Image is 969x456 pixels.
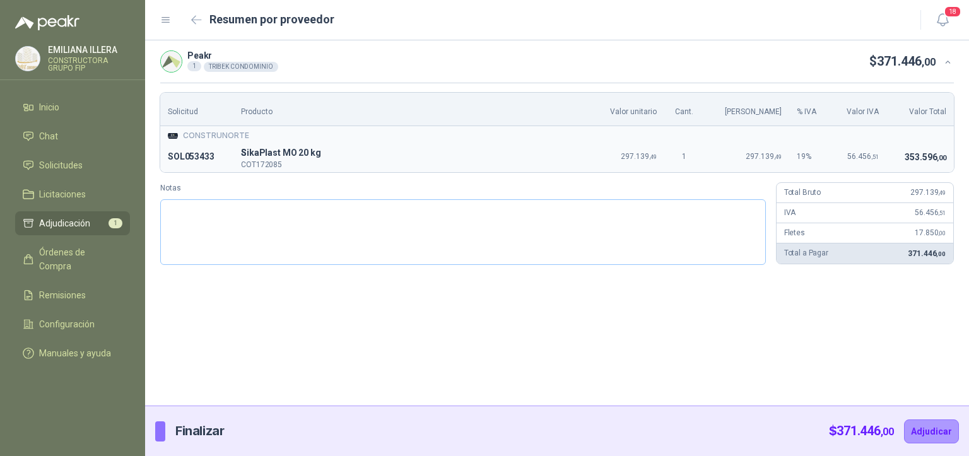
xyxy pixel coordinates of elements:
span: ,00 [881,426,894,438]
img: Company Logo [161,51,182,72]
button: 18 [931,9,954,32]
span: 371.446 [908,249,946,258]
div: TRIBEK CONDOMINIO [204,62,278,72]
img: Logo peakr [15,15,79,30]
th: Valor Total [886,93,954,126]
div: 1 [187,61,201,71]
span: ,00 [937,154,946,162]
p: $ [869,52,936,71]
span: ,49 [938,189,946,196]
p: Peakr [187,51,278,60]
a: Remisiones [15,283,130,307]
span: Inicio [39,100,59,114]
p: Fletes [784,227,805,239]
a: Órdenes de Compra [15,240,130,278]
h2: Resumen por proveedor [209,11,334,28]
span: Adjudicación [39,216,90,230]
span: 56.456 [915,208,946,217]
span: 353.596 [905,152,946,162]
span: 297.139 [910,188,946,197]
span: Solicitudes [39,158,83,172]
label: Notas [160,182,766,194]
span: ,00 [922,56,936,68]
p: $ [829,421,894,441]
span: ,49 [774,153,782,160]
p: Finalizar [175,421,224,441]
th: Cant. [664,93,704,126]
a: Manuales y ayuda [15,341,130,365]
span: ,00 [936,250,946,257]
span: 297.139 [746,152,782,161]
a: Configuración [15,312,130,336]
th: Valor IVA [830,93,886,126]
span: 371.446 [837,423,894,438]
td: 19 % [789,142,830,172]
th: Solicitud [160,93,233,126]
p: COT172085 [241,161,583,168]
p: Total Bruto [784,187,821,199]
p: Total a Pagar [784,247,828,259]
a: Inicio [15,95,130,119]
span: 56.456 [847,152,879,161]
span: Chat [39,129,58,143]
button: Adjudicar [904,419,959,443]
th: [PERSON_NAME] [704,93,789,126]
img: Company Logo [168,131,178,141]
span: 371.446 [877,54,936,69]
p: EMILIANA ILLERA [48,45,130,54]
img: Company Logo [16,47,40,71]
p: CONSTRUCTORA GRUPO FIP [48,57,130,72]
p: IVA [784,207,796,219]
span: Manuales y ayuda [39,346,111,360]
p: SOL053433 [168,149,226,165]
td: 1 [664,142,704,172]
span: ,51 [938,209,946,216]
p: S [241,146,583,161]
span: 297.139 [621,152,657,161]
span: 1 [109,218,122,228]
span: Órdenes de Compra [39,245,118,273]
span: 17.850 [915,228,946,237]
span: ,51 [871,153,879,160]
a: Licitaciones [15,182,130,206]
a: Solicitudes [15,153,130,177]
span: Configuración [39,317,95,331]
span: Remisiones [39,288,86,302]
div: CONSTRUNORTE [168,130,946,142]
th: Valor unitario [590,93,664,126]
span: Licitaciones [39,187,86,201]
span: SikaPlast MO 20 kg [241,146,583,161]
th: Producto [233,93,590,126]
a: Adjudicación1 [15,211,130,235]
span: ,49 [649,153,657,160]
a: Chat [15,124,130,148]
span: 18 [944,6,961,18]
span: ,00 [938,230,946,237]
th: % IVA [789,93,830,126]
